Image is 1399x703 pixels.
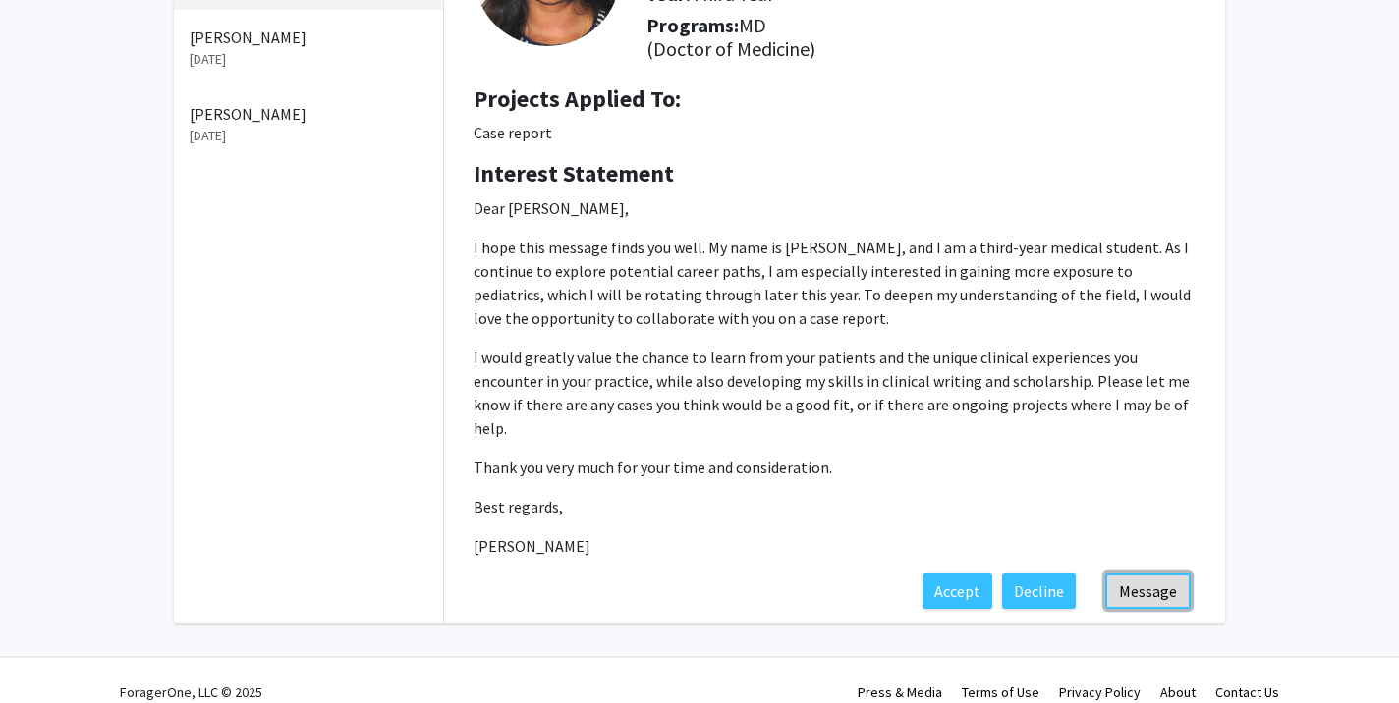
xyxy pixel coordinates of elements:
button: Accept [923,573,992,609]
span: MD (Doctor of Medicine) [646,13,815,61]
b: Projects Applied To: [474,83,681,114]
p: [DATE] [190,126,427,146]
a: Press & Media [858,683,942,701]
p: Best regards, [474,495,1196,518]
p: [PERSON_NAME] [190,26,427,49]
iframe: Chat [15,615,84,688]
p: Case report [474,121,1196,144]
a: Terms of Use [962,683,1039,701]
a: About [1160,683,1196,701]
a: Privacy Policy [1059,683,1141,701]
p: [PERSON_NAME] [474,534,1196,558]
p: I would greatly value the chance to learn from your patients and the unique clinical experiences ... [474,346,1196,440]
a: Contact Us [1215,683,1279,701]
b: Programs: [646,13,739,37]
p: Thank you very much for your time and consideration. [474,456,1196,479]
button: Decline [1002,573,1076,609]
b: Interest Statement [474,158,674,189]
p: Dear [PERSON_NAME], [474,196,1196,220]
p: [PERSON_NAME] [190,102,427,126]
p: I hope this message finds you well. My name is [PERSON_NAME], and I am a third-year medical stude... [474,236,1196,330]
button: Message [1105,573,1191,609]
p: [DATE] [190,49,427,70]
